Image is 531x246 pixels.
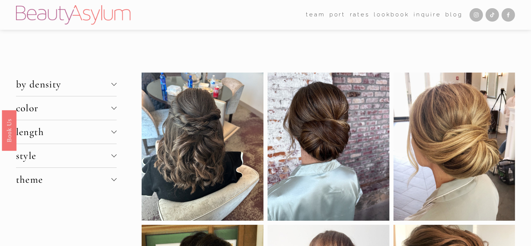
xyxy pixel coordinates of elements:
[306,10,325,20] span: team
[374,9,410,21] a: Lookbook
[414,9,441,21] a: Inquire
[16,120,117,144] button: length
[2,110,16,150] a: Book Us
[350,9,370,21] a: Rates
[16,126,111,138] span: length
[445,9,462,21] a: Blog
[16,173,111,186] span: theme
[329,9,345,21] a: port
[16,168,117,191] button: theme
[502,8,515,22] a: Facebook
[16,96,117,120] button: color
[16,102,111,114] span: color
[306,9,325,21] a: folder dropdown
[16,73,117,96] button: by density
[16,144,117,167] button: style
[486,8,499,22] a: TikTok
[470,8,483,22] a: Instagram
[16,5,130,25] img: Beauty Asylum | Bridal Hair &amp; Makeup Charlotte &amp; Atlanta
[16,78,111,90] span: by density
[16,150,111,162] span: style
